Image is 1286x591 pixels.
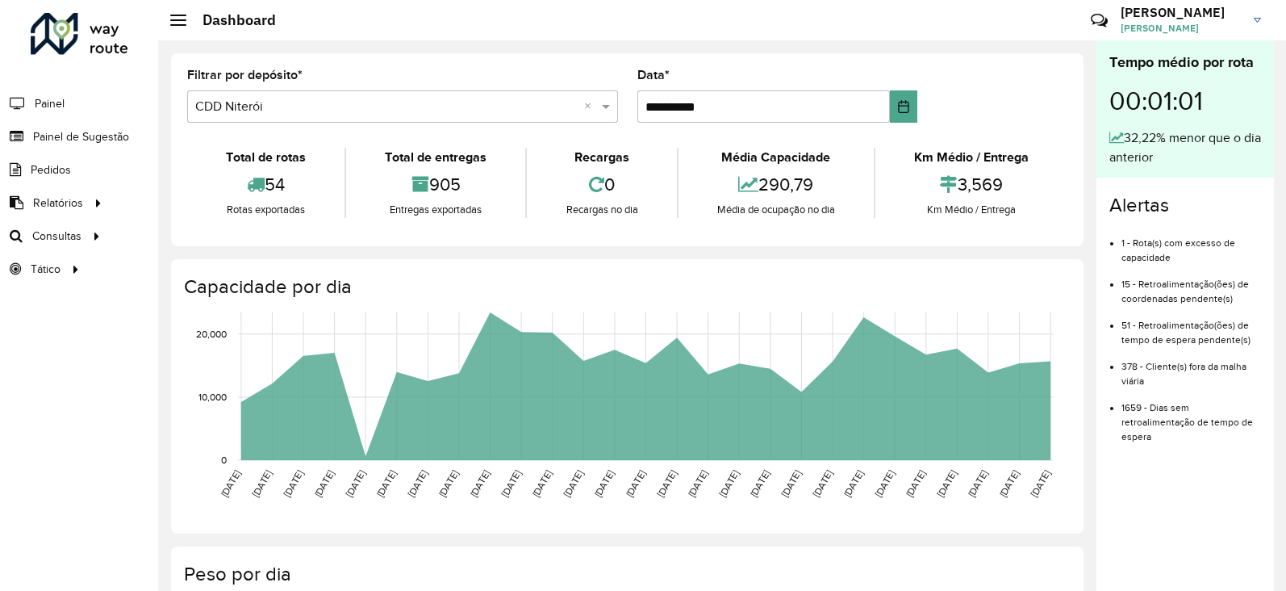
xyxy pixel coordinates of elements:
[33,128,129,145] span: Painel de Sugestão
[1109,194,1261,217] h4: Alertas
[879,148,1063,167] div: Km Médio / Entrega
[191,167,340,202] div: 54
[1109,73,1261,128] div: 00:01:01
[811,468,834,499] text: [DATE]
[904,468,927,499] text: [DATE]
[1029,468,1052,499] text: [DATE]
[184,563,1067,586] h4: Peso por dia
[344,468,367,499] text: [DATE]
[186,11,276,29] h2: Dashboard
[592,468,616,499] text: [DATE]
[196,329,227,339] text: 20,000
[191,202,340,218] div: Rotas exportadas
[841,468,865,499] text: [DATE]
[198,392,227,402] text: 10,000
[282,468,305,499] text: [DATE]
[966,468,989,499] text: [DATE]
[31,261,61,278] span: Tático
[32,228,81,245] span: Consultas
[717,468,741,499] text: [DATE]
[637,65,670,85] label: Data
[1082,3,1117,38] a: Contato Rápido
[250,468,273,499] text: [DATE]
[683,148,870,167] div: Média Capacidade
[374,468,398,499] text: [DATE]
[1121,21,1242,36] span: [PERSON_NAME]
[1121,347,1261,388] li: 378 - Cliente(s) fora da malha viária
[184,275,1067,299] h4: Capacidade por dia
[584,97,598,116] span: Clear all
[530,468,553,499] text: [DATE]
[221,455,227,465] text: 0
[873,468,896,499] text: [DATE]
[935,468,958,499] text: [DATE]
[1121,265,1261,306] li: 15 - Retroalimentação(ões) de coordenadas pendente(s)
[531,167,672,202] div: 0
[531,148,672,167] div: Recargas
[1121,5,1242,20] h3: [PERSON_NAME]
[436,468,460,499] text: [DATE]
[1121,306,1261,347] li: 51 - Retroalimentação(ões) de tempo de espera pendente(s)
[350,167,521,202] div: 905
[33,195,83,212] span: Relatórios
[683,202,870,218] div: Média de ocupação no dia
[406,468,429,499] text: [DATE]
[1109,52,1261,73] div: Tempo médio por rota
[779,468,803,499] text: [DATE]
[350,148,521,167] div: Total de entregas
[31,161,71,178] span: Pedidos
[468,468,491,499] text: [DATE]
[350,202,521,218] div: Entregas exportadas
[879,202,1063,218] div: Km Médio / Entrega
[499,468,523,499] text: [DATE]
[562,468,585,499] text: [DATE]
[748,468,771,499] text: [DATE]
[890,90,917,123] button: Choose Date
[219,468,242,499] text: [DATE]
[624,468,647,499] text: [DATE]
[312,468,336,499] text: [DATE]
[1121,224,1261,265] li: 1 - Rota(s) com excesso de capacidade
[1109,128,1261,167] div: 32,22% menor que o dia anterior
[191,148,340,167] div: Total de rotas
[683,167,870,202] div: 290,79
[655,468,678,499] text: [DATE]
[35,95,65,112] span: Painel
[686,468,709,499] text: [DATE]
[531,202,672,218] div: Recargas no dia
[997,468,1021,499] text: [DATE]
[879,167,1063,202] div: 3,569
[187,65,303,85] label: Filtrar por depósito
[1121,388,1261,444] li: 1659 - Dias sem retroalimentação de tempo de espera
